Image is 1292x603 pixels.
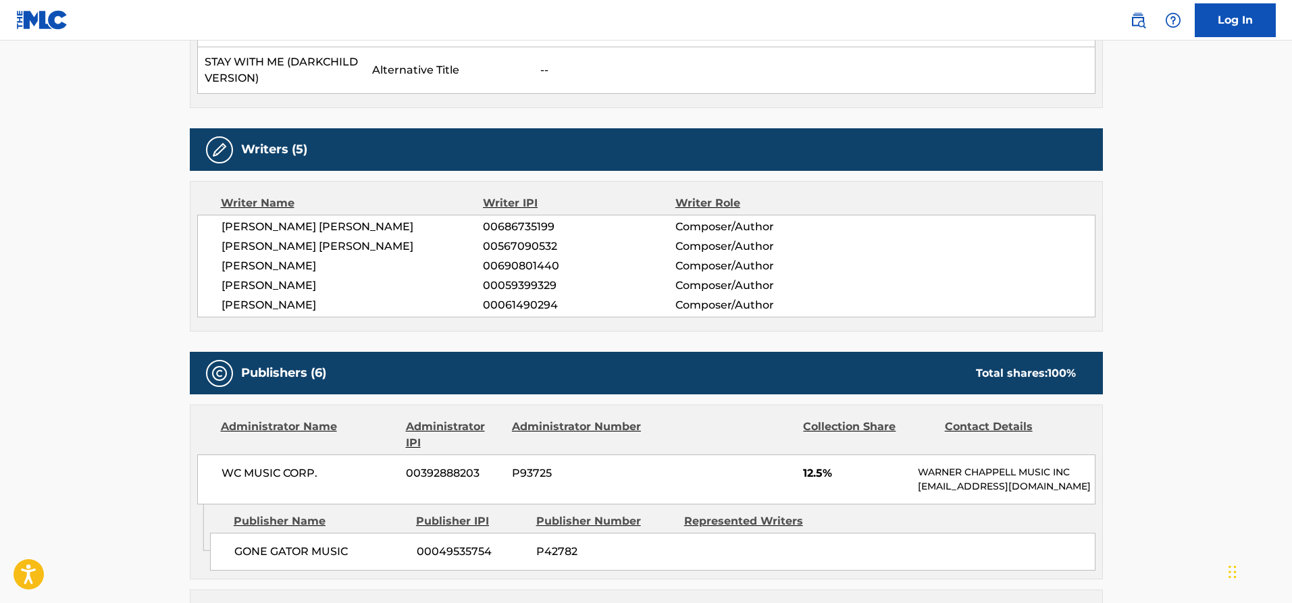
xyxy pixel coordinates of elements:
[803,419,934,451] div: Collection Share
[675,258,850,274] span: Composer/Author
[675,238,850,255] span: Composer/Author
[222,219,484,235] span: [PERSON_NAME] [PERSON_NAME]
[483,258,675,274] span: 00690801440
[1195,3,1276,37] a: Log In
[241,142,307,157] h5: Writers (5)
[675,297,850,313] span: Composer/Author
[483,195,675,211] div: Writer IPI
[234,513,406,529] div: Publisher Name
[222,278,484,294] span: [PERSON_NAME]
[918,465,1094,479] p: WARNER CHAPPELL MUSIC INC
[675,219,850,235] span: Composer/Author
[483,278,675,294] span: 00059399329
[945,419,1076,451] div: Contact Details
[16,10,68,30] img: MLC Logo
[976,365,1076,382] div: Total shares:
[221,419,396,451] div: Administrator Name
[365,47,534,94] td: Alternative Title
[222,297,484,313] span: [PERSON_NAME]
[483,219,675,235] span: 00686735199
[241,365,326,381] h5: Publishers (6)
[1130,12,1146,28] img: search
[1048,367,1076,379] span: 100 %
[675,195,850,211] div: Writer Role
[675,278,850,294] span: Composer/Author
[536,513,674,529] div: Publisher Number
[512,419,643,451] div: Administrator Number
[1229,552,1237,592] div: Drag
[483,238,675,255] span: 00567090532
[406,465,502,481] span: 00392888203
[483,297,675,313] span: 00061490294
[1224,538,1292,603] iframe: Chat Widget
[211,142,228,158] img: Writers
[222,238,484,255] span: [PERSON_NAME] [PERSON_NAME]
[222,465,396,481] span: WC MUSIC CORP.
[222,258,484,274] span: [PERSON_NAME]
[1165,12,1181,28] img: help
[234,544,407,560] span: GONE GATOR MUSIC
[211,365,228,382] img: Publishers
[406,419,502,451] div: Administrator IPI
[416,513,526,529] div: Publisher IPI
[221,195,484,211] div: Writer Name
[803,465,908,481] span: 12.5%
[417,544,526,560] span: 00049535754
[534,47,1095,94] td: --
[684,513,822,529] div: Represented Writers
[918,479,1094,494] p: [EMAIL_ADDRESS][DOMAIN_NAME]
[1160,7,1187,34] div: Help
[197,47,365,94] td: STAY WITH ME (DARKCHILD VERSION)
[1125,7,1152,34] a: Public Search
[536,544,674,560] span: P42782
[512,465,643,481] span: P93725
